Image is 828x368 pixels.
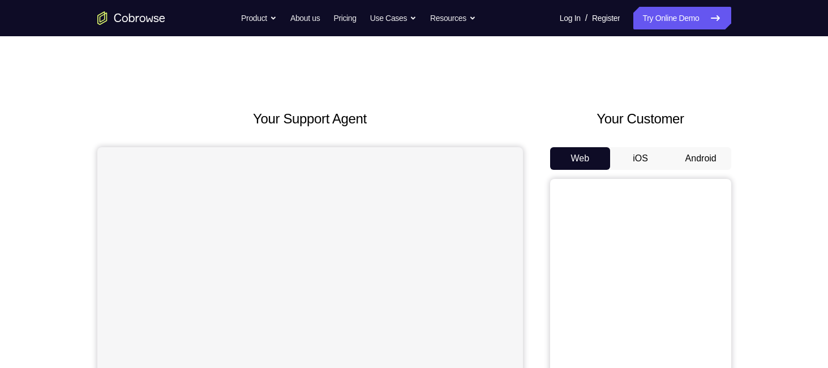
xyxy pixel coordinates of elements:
h2: Your Customer [550,109,731,129]
a: Go to the home page [97,11,165,25]
a: Pricing [333,7,356,29]
a: Try Online Demo [633,7,731,29]
button: Android [671,147,731,170]
a: About us [290,7,320,29]
button: Web [550,147,611,170]
a: Log In [560,7,581,29]
button: Use Cases [370,7,417,29]
span: / [585,11,587,25]
button: iOS [610,147,671,170]
button: Product [241,7,277,29]
h2: Your Support Agent [97,109,523,129]
button: Resources [430,7,476,29]
a: Register [592,7,620,29]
